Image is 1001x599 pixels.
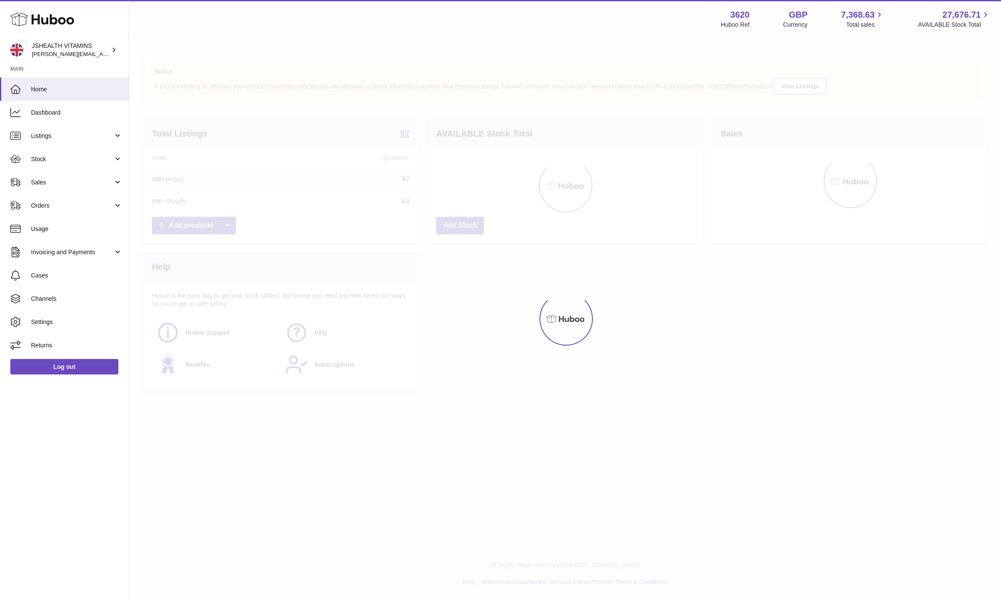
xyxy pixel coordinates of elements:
[10,359,118,374] a: Log out
[31,318,122,326] span: Settings
[31,132,113,140] span: Listings
[31,109,122,117] span: Dashboard
[31,178,113,187] span: Sales
[10,44,23,56] img: francesca@jshealthvitamins.com
[846,21,884,29] span: Total sales
[31,341,122,349] span: Returns
[918,21,991,29] span: AVAILABLE Stock Total
[32,42,109,58] div: JSHEALTH VITAMINS
[31,225,122,233] span: Usage
[783,21,808,29] div: Currency
[31,155,113,163] span: Stock
[918,9,991,29] a: 27,676.71 AVAILABLE Stock Total
[721,21,750,29] div: Huboo Ref
[730,9,750,21] strong: 3620
[31,248,113,256] span: Invoicing and Payments
[841,9,875,21] span: 7,368.63
[31,202,113,210] span: Orders
[32,50,173,57] span: [PERSON_NAME][EMAIL_ADDRESS][DOMAIN_NAME]
[31,295,122,303] span: Channels
[841,9,885,29] a: 7,368.63 Total sales
[31,271,122,280] span: Cases
[942,9,981,21] span: 27,676.71
[31,85,122,94] span: Home
[789,9,807,21] strong: GBP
